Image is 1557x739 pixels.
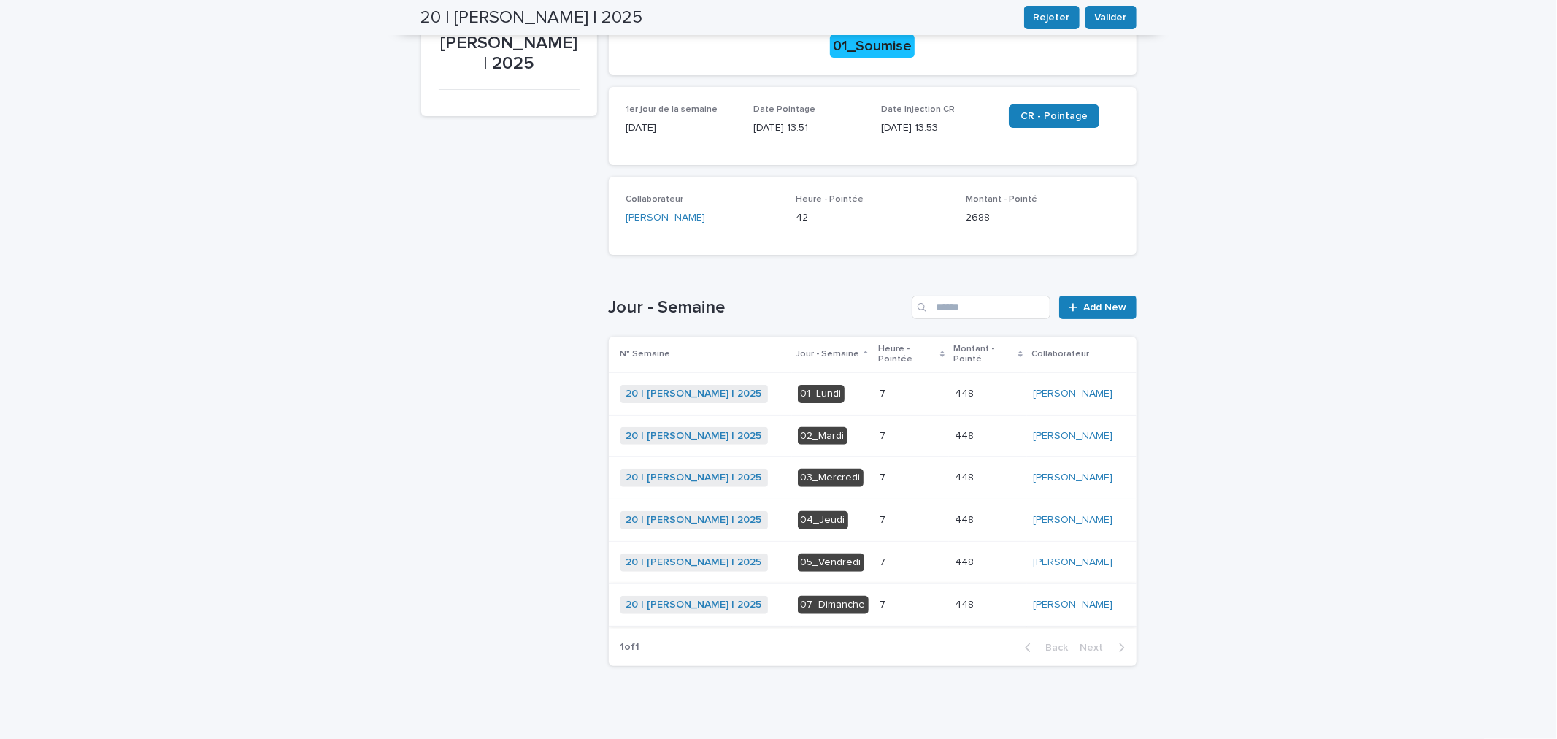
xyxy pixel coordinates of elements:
p: 7 [880,511,889,527]
a: [PERSON_NAME] [1033,556,1112,569]
p: 448 [955,427,977,443]
div: 02_Mardi [798,427,847,445]
p: 7 [880,554,889,569]
p: Montant - Pointé [953,341,1015,368]
a: [PERSON_NAME] [1033,388,1112,400]
a: 20 | [PERSON_NAME] | 2025 [626,514,762,527]
h2: 20 | [PERSON_NAME] | 2025 [421,7,643,28]
p: 2688 [966,210,1118,226]
tr: 20 | [PERSON_NAME] | 2025 05_Vendredi77 448448 [PERSON_NAME] [609,541,1137,583]
span: Rejeter [1034,10,1070,25]
button: Rejeter [1024,6,1080,29]
a: 20 | [PERSON_NAME] | 2025 [626,472,762,484]
p: Collaborateur [1031,346,1089,362]
p: 448 [955,469,977,484]
a: [PERSON_NAME] [1033,472,1112,484]
span: Next [1080,643,1112,653]
a: [PERSON_NAME] [1033,599,1112,611]
span: Add New [1084,302,1127,313]
a: Add New [1059,296,1136,319]
span: Montant - Pointé [966,195,1037,204]
tr: 20 | [PERSON_NAME] | 2025 03_Mercredi77 448448 [PERSON_NAME] [609,457,1137,499]
span: Collaborateur [626,195,684,204]
h1: Jour - Semaine [609,297,907,318]
input: Search [912,296,1050,319]
button: Valider [1085,6,1137,29]
span: Back [1037,643,1069,653]
p: [DATE] 13:51 [753,120,864,136]
p: [DATE] [626,120,737,136]
div: 05_Vendredi [798,554,864,572]
div: 07_Dimanche [798,596,869,614]
button: Next [1074,641,1137,654]
div: 01_Soumise [830,34,915,58]
a: 20 | [PERSON_NAME] | 2025 [626,556,762,569]
p: Heure - Pointée [879,341,937,368]
p: 448 [955,511,977,527]
p: 20 | [PERSON_NAME] | 2025 [439,12,580,74]
p: [DATE] 13:53 [881,120,991,136]
a: [PERSON_NAME] [1033,514,1112,527]
div: 01_Lundi [798,385,845,403]
span: Valider [1095,10,1127,25]
a: 20 | [PERSON_NAME] | 2025 [626,599,762,611]
a: [PERSON_NAME] [626,210,706,226]
p: N° Semaine [620,346,671,362]
tr: 20 | [PERSON_NAME] | 2025 07_Dimanche77 448448 [PERSON_NAME] [609,583,1137,626]
tr: 20 | [PERSON_NAME] | 2025 02_Mardi77 448448 [PERSON_NAME] [609,415,1137,457]
a: 20 | [PERSON_NAME] | 2025 [626,388,762,400]
a: CR - Pointage [1009,104,1099,128]
p: 448 [955,385,977,400]
p: 7 [880,596,889,611]
span: Date Pointage [753,105,815,114]
span: 1er jour de la semaine [626,105,718,114]
p: 7 [880,469,889,484]
p: 448 [955,596,977,611]
a: 20 | [PERSON_NAME] | 2025 [626,430,762,443]
span: Date Injection CR [881,105,955,114]
p: 448 [955,554,977,569]
a: [PERSON_NAME] [1033,430,1112,443]
p: 7 [880,427,889,443]
p: 7 [880,385,889,400]
p: Jour - Semaine [796,346,860,362]
p: 1 of 1 [609,629,652,665]
p: 42 [796,210,948,226]
button: Back [1013,641,1074,654]
div: 03_Mercredi [798,469,864,487]
span: Heure - Pointée [796,195,864,204]
div: 04_Jeudi [798,511,848,529]
tr: 20 | [PERSON_NAME] | 2025 01_Lundi77 448448 [PERSON_NAME] [609,372,1137,415]
span: CR - Pointage [1020,111,1088,121]
tr: 20 | [PERSON_NAME] | 2025 04_Jeudi77 448448 [PERSON_NAME] [609,499,1137,542]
